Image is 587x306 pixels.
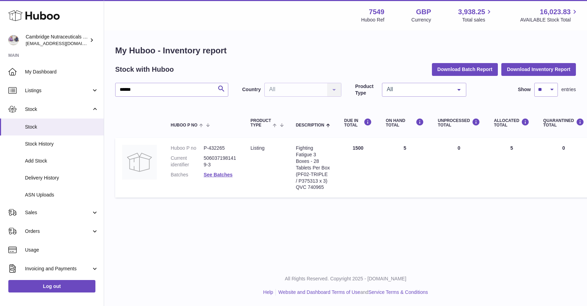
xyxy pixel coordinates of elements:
div: Fighting Fatigue 3 Boxes - 28 Tablets Per Box (PF02-TRIPLE / P375313 x 3) QVC 740965 [296,145,330,191]
span: AVAILABLE Stock Total [520,17,579,23]
div: ALLOCATED Total [494,118,529,128]
span: All [385,86,452,93]
span: ASN Uploads [25,192,99,198]
span: Usage [25,247,99,253]
span: Huboo P no [171,123,197,128]
span: Invoicing and Payments [25,265,91,272]
span: Add Stock [25,158,99,164]
div: QUARANTINED Total [543,118,584,128]
a: Service Terms & Conditions [368,289,428,295]
button: Download Inventory Report [501,63,576,76]
td: 1500 [337,138,379,198]
img: qvc@camnutra.com [8,35,19,45]
div: Currency [411,17,431,23]
span: 0 [562,145,565,151]
dt: Batches [171,172,204,178]
label: Country [242,86,261,93]
span: Stock [25,106,91,113]
a: See Batches [204,172,232,177]
span: Stock History [25,141,99,147]
span: Description [296,123,324,128]
div: ON HAND Total [386,118,424,128]
a: Log out [8,280,95,292]
strong: 7549 [369,7,384,17]
span: My Dashboard [25,69,99,75]
span: Sales [25,209,91,216]
td: 5 [379,138,431,198]
span: Listings [25,87,91,94]
span: Product Type [250,119,271,128]
img: product image [122,145,157,180]
a: 3,938.25 Total sales [458,7,493,23]
a: Help [263,289,273,295]
span: Total sales [462,17,493,23]
label: Show [518,86,531,93]
td: 5 [487,138,536,198]
dt: Current identifier [171,155,204,168]
strong: GBP [416,7,431,17]
button: Download Batch Report [432,63,498,76]
span: Stock [25,124,99,130]
span: 3,938.25 [458,7,485,17]
span: listing [250,145,264,151]
div: DUE IN TOTAL [344,118,372,128]
h2: Stock with Huboo [115,65,174,74]
td: 0 [431,138,487,198]
span: 16,023.83 [540,7,571,17]
div: Huboo Ref [361,17,384,23]
dd: P-432265 [204,145,237,151]
li: and [276,289,428,296]
span: Orders [25,228,91,235]
span: entries [561,86,576,93]
label: Product Type [355,83,378,96]
a: 16,023.83 AVAILABLE Stock Total [520,7,579,23]
div: UNPROCESSED Total [438,118,480,128]
dd: 5060371981419-3 [204,155,237,168]
p: All Rights Reserved. Copyright 2025 - [DOMAIN_NAME] [110,276,581,282]
span: [EMAIL_ADDRESS][DOMAIN_NAME] [26,41,102,46]
span: Delivery History [25,175,99,181]
a: Website and Dashboard Terms of Use [278,289,360,295]
h1: My Huboo - Inventory report [115,45,576,56]
div: Cambridge Nutraceuticals Ltd [26,34,88,47]
dt: Huboo P no [171,145,204,151]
